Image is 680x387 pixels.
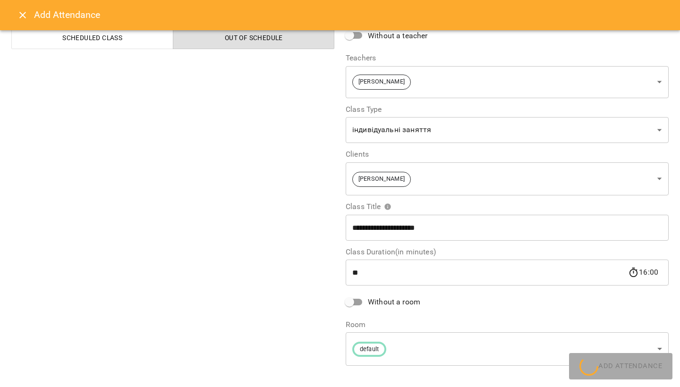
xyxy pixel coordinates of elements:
div: [PERSON_NAME] [346,162,669,195]
span: Without a room [368,296,420,308]
label: Teachers [346,54,669,62]
div: default [346,332,669,366]
label: Class Duration(in minutes) [346,248,669,256]
label: Class Type [346,106,669,113]
span: Without a teacher [368,30,428,42]
div: [PERSON_NAME] [346,66,669,98]
span: Out of Schedule [179,32,329,43]
button: Scheduled class [11,26,173,49]
label: Clients [346,151,669,158]
span: [PERSON_NAME] [353,77,410,86]
button: Close [11,4,34,26]
span: [PERSON_NAME] [353,175,410,184]
div: індивідуальні заняття [346,117,669,143]
span: Class Title [346,203,391,210]
h6: Add Attendance [34,8,669,22]
label: Room [346,321,669,328]
span: Scheduled class [17,32,168,43]
span: default [354,345,384,354]
svg: Please specify class title or select clients [384,203,391,210]
button: Out of Schedule [173,26,335,49]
